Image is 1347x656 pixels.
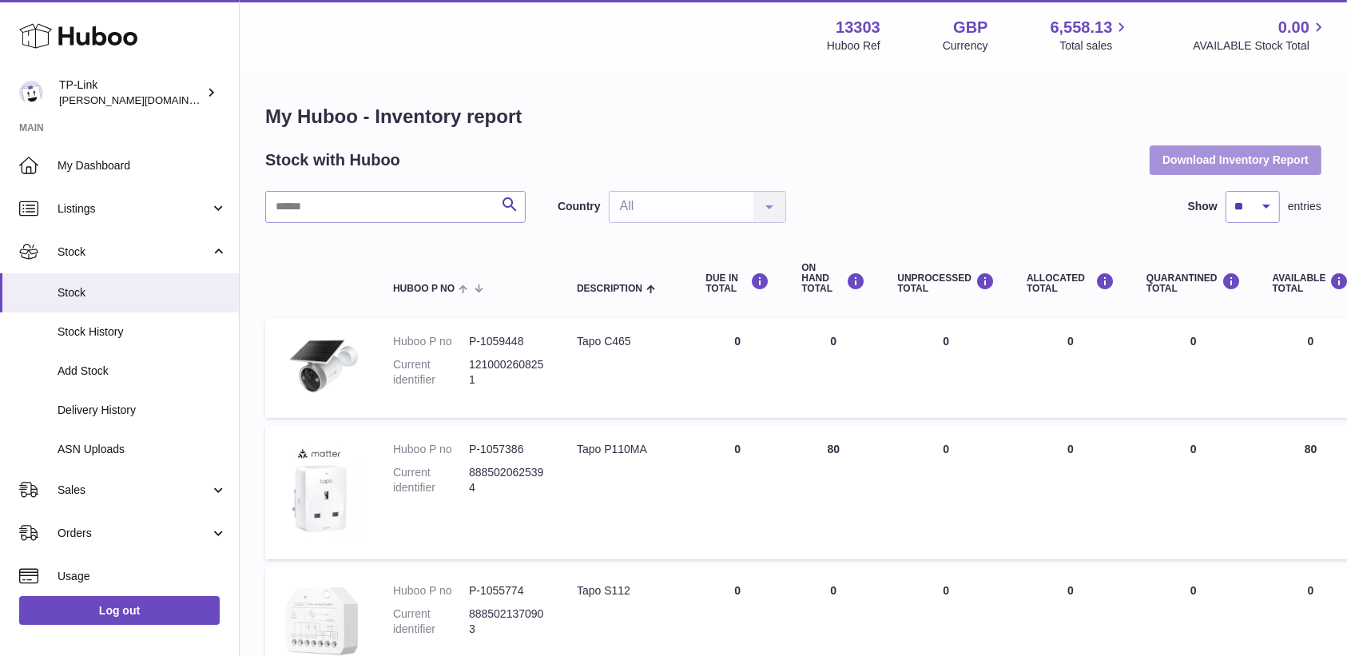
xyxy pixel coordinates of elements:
[577,334,673,349] div: Tapo C465
[281,442,361,539] img: product image
[1150,145,1321,174] button: Download Inventory Report
[1027,272,1115,294] div: ALLOCATED Total
[577,583,673,598] div: Tapo S112
[785,318,881,418] td: 0
[1051,17,1131,54] a: 6,558.13 Total sales
[1059,38,1130,54] span: Total sales
[1011,426,1130,559] td: 0
[1193,17,1328,54] a: 0.00 AVAILABLE Stock Total
[785,426,881,559] td: 80
[469,442,545,457] dd: P-1057386
[1193,38,1328,54] span: AVAILABLE Stock Total
[558,199,601,214] label: Country
[469,583,545,598] dd: P-1055774
[469,465,545,495] dd: 8885020625394
[1190,335,1197,348] span: 0
[58,158,227,173] span: My Dashboard
[1188,199,1218,214] label: Show
[265,104,1321,129] h1: My Huboo - Inventory report
[943,38,988,54] div: Currency
[881,426,1011,559] td: 0
[577,284,642,294] span: Description
[897,272,995,294] div: UNPROCESSED Total
[577,442,673,457] div: Tapo P110MA
[393,284,455,294] span: Huboo P no
[1278,17,1309,38] span: 0.00
[59,78,203,108] div: TP-Link
[393,357,469,388] dt: Current identifier
[1288,199,1321,214] span: entries
[19,81,43,105] img: susie.li@tp-link.com
[1190,584,1197,597] span: 0
[393,583,469,598] dt: Huboo P no
[801,263,865,295] div: ON HAND Total
[393,442,469,457] dt: Huboo P no
[58,442,227,457] span: ASN Uploads
[705,272,769,294] div: DUE IN TOTAL
[1011,318,1130,418] td: 0
[1190,443,1197,455] span: 0
[59,93,403,106] span: [PERSON_NAME][DOMAIN_NAME][EMAIL_ADDRESS][DOMAIN_NAME]
[881,318,1011,418] td: 0
[58,403,227,418] span: Delivery History
[58,569,227,584] span: Usage
[953,17,987,38] strong: GBP
[58,245,210,260] span: Stock
[265,149,400,171] h2: Stock with Huboo
[393,465,469,495] dt: Current identifier
[469,606,545,637] dd: 8885021370903
[58,483,210,498] span: Sales
[58,526,210,541] span: Orders
[393,606,469,637] dt: Current identifier
[58,364,227,379] span: Add Stock
[689,426,785,559] td: 0
[689,318,785,418] td: 0
[58,201,210,217] span: Listings
[393,334,469,349] dt: Huboo P no
[58,324,227,340] span: Stock History
[469,334,545,349] dd: P-1059448
[281,334,361,398] img: product image
[827,38,880,54] div: Huboo Ref
[19,596,220,625] a: Log out
[836,17,880,38] strong: 13303
[1051,17,1113,38] span: 6,558.13
[469,357,545,388] dd: 1210002608251
[58,285,227,300] span: Stock
[1146,272,1241,294] div: QUARANTINED Total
